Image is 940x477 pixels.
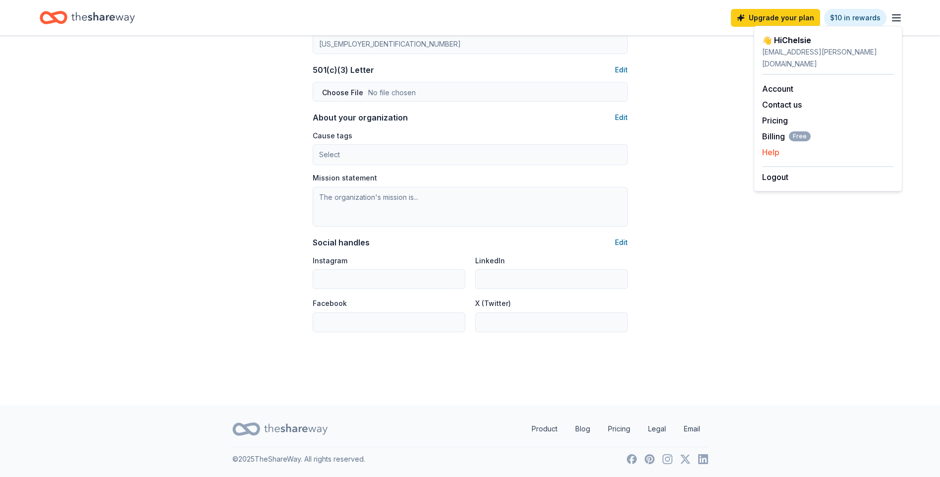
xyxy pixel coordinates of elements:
a: Blog [567,419,598,439]
label: LinkedIn [475,256,505,266]
button: Edit [615,237,628,248]
button: Edit [615,64,628,76]
nav: quick links [524,419,708,439]
label: Instagram [313,256,347,266]
a: $10 in rewards [824,9,886,27]
p: © 2025 TheShareWay. All rights reserved. [232,453,365,465]
div: 501(c)(3) Letter [313,64,374,76]
label: X (Twitter) [475,298,511,308]
span: Select [319,149,340,161]
a: Upgrade your plan [731,9,820,27]
input: 12-3456789 [313,34,628,54]
button: BillingFree [762,130,811,142]
button: Help [762,146,779,158]
div: Social handles [313,237,370,248]
div: [EMAIL_ADDRESS][PERSON_NAME][DOMAIN_NAME] [762,46,894,70]
a: Home [40,6,135,29]
label: Facebook [313,298,347,308]
a: Pricing [762,116,788,125]
button: Edit [615,112,628,123]
button: Select [313,144,628,165]
button: Contact us [762,99,802,111]
a: Pricing [600,419,638,439]
label: Cause tags [313,131,352,141]
div: 👋 Hi Chelsie [762,34,894,46]
a: Legal [640,419,674,439]
a: Product [524,419,565,439]
span: Free [789,131,811,141]
a: Account [762,84,793,94]
label: Mission statement [313,173,377,183]
button: Logout [762,171,788,183]
span: Billing [762,130,811,142]
div: About your organization [313,112,408,123]
a: Email [676,419,708,439]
